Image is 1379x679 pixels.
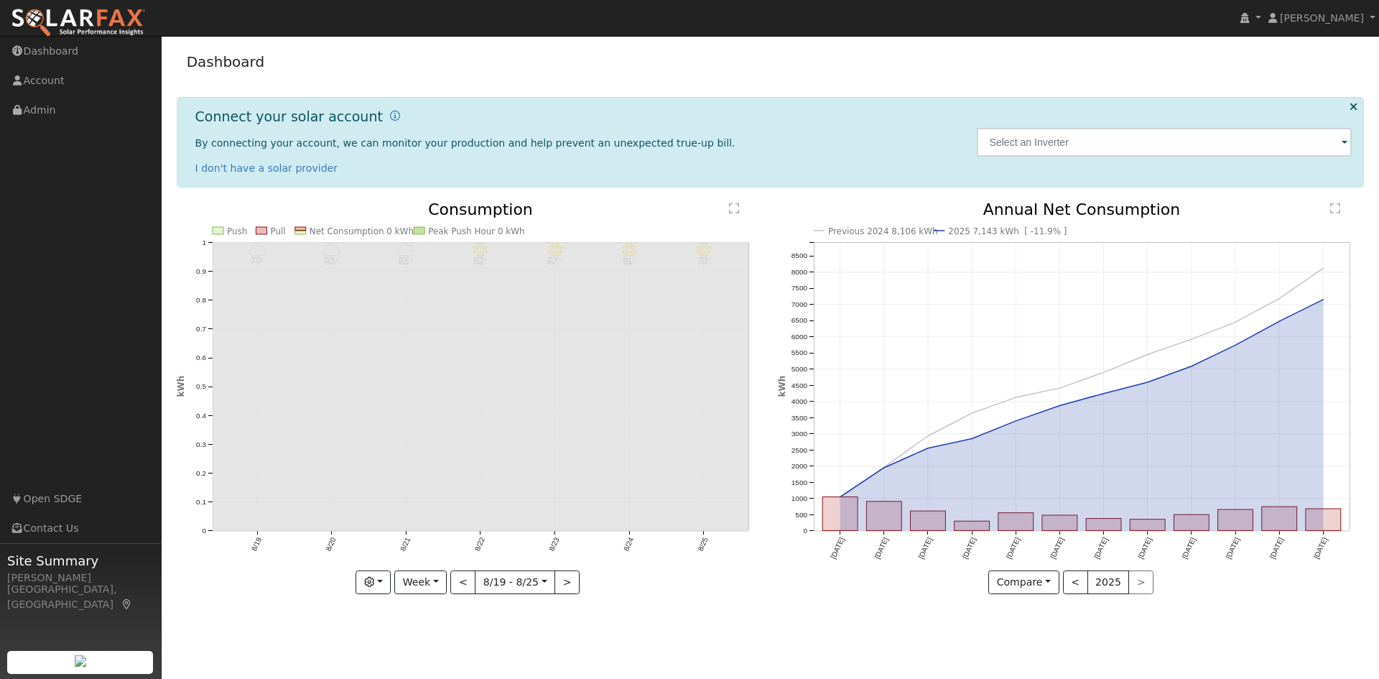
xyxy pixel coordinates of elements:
text: 1 [202,239,206,246]
text: 0.6 [196,354,206,362]
text: Consumption [428,200,533,218]
text: 1500 [791,479,808,486]
a: Dashboard [187,53,265,70]
circle: onclick="" [1101,391,1107,397]
button: 2025 [1087,571,1130,595]
text: 2025 7,143 kWh [ -11.9% ] [949,226,1067,236]
text: 6500 [791,317,808,325]
text: [DATE] [1005,537,1021,560]
text: 0.3 [196,440,206,448]
text: [DATE] [873,537,890,560]
text: [DATE] [1312,537,1329,560]
circle: onclick="" [1013,395,1018,401]
text: [DATE] [1268,537,1285,560]
text: 0.5 [196,383,206,391]
text: [DATE] [1181,537,1197,560]
button: Compare [988,571,1059,595]
h1: Connect your solar account [195,108,383,125]
text: kWh [176,376,186,397]
circle: onclick="" [1321,266,1327,272]
rect: onclick="" [1262,507,1297,531]
text: 5000 [791,365,808,373]
circle: onclick="" [969,436,975,442]
text: Annual Net Consumption [983,200,1181,218]
text: 2500 [791,446,808,454]
circle: onclick="" [1013,418,1018,424]
button: < [1063,571,1088,595]
img: retrieve [75,655,86,667]
text: 7500 [791,285,808,292]
text: [DATE] [961,537,978,560]
text: 8/23 [547,536,560,553]
text: Pull [270,226,285,236]
span: By connecting your account, we can monitor your production and help prevent an unexpected true-up... [195,137,735,149]
text: Push [227,226,247,236]
rect: onclick="" [1174,515,1209,531]
text: 8/19 [250,536,263,553]
text: 8/20 [324,536,337,553]
text: 500 [795,511,807,519]
text: [DATE] [1225,537,1241,560]
text: 0 [202,527,206,535]
circle: onclick="" [837,495,843,501]
a: I don't have a solar provider [195,162,338,174]
text: 0.7 [196,325,206,333]
text: 0 [803,527,807,535]
text: 1000 [791,495,808,503]
text:  [1330,203,1340,214]
circle: onclick="" [1057,403,1063,409]
input: Select an Inverter [977,128,1352,157]
text: kWh [777,376,787,397]
span: [PERSON_NAME] [1280,12,1364,24]
text: 7000 [791,300,808,308]
text: 4000 [791,397,808,405]
circle: onclick="" [881,465,887,471]
button: 8/19 - 8/25 [475,571,555,595]
text: [DATE] [1049,537,1065,560]
circle: onclick="" [1321,297,1327,302]
rect: onclick="" [955,522,990,531]
circle: onclick="" [1057,386,1063,392]
text: [DATE] [1093,537,1110,560]
rect: onclick="" [1130,519,1166,531]
circle: onclick="" [1277,296,1283,302]
text: 8/24 [622,536,635,553]
text: 6000 [791,333,808,341]
circle: onclick="" [1145,352,1151,358]
circle: onclick="" [1189,364,1194,369]
rect: onclick="" [1218,510,1253,531]
text: 8500 [791,252,808,260]
text: 0.9 [196,267,206,275]
circle: onclick="" [1232,343,1238,348]
circle: onclick="" [1277,319,1283,325]
text: 2000 [791,462,808,470]
text: 3500 [791,414,808,422]
text:  [729,203,739,214]
button: > [554,571,580,595]
text: 0.2 [196,469,206,477]
text: [DATE] [1137,537,1153,560]
text: 8/22 [473,536,486,553]
rect: onclick="" [866,502,901,531]
text: [DATE] [829,537,845,560]
button: < [450,571,475,595]
circle: onclick="" [1101,370,1107,376]
circle: onclick="" [1232,320,1238,325]
text: 4500 [791,382,808,389]
rect: onclick="" [1042,515,1077,530]
circle: onclick="" [925,433,931,439]
span: Site Summary [7,551,154,571]
text: Net Consumption 0 kWh [309,226,413,236]
rect: onclick="" [1086,519,1121,531]
a: Map [121,599,134,610]
text: Previous 2024 8,106 kWh [828,226,938,236]
text: 8/25 [697,536,710,553]
rect: onclick="" [911,512,946,531]
text: 0.4 [196,412,206,420]
circle: onclick="" [1145,379,1151,385]
circle: onclick="" [925,445,931,451]
div: [GEOGRAPHIC_DATA], [GEOGRAPHIC_DATA] [7,582,154,612]
circle: onclick="" [969,410,975,416]
rect: onclick="" [1306,509,1341,530]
